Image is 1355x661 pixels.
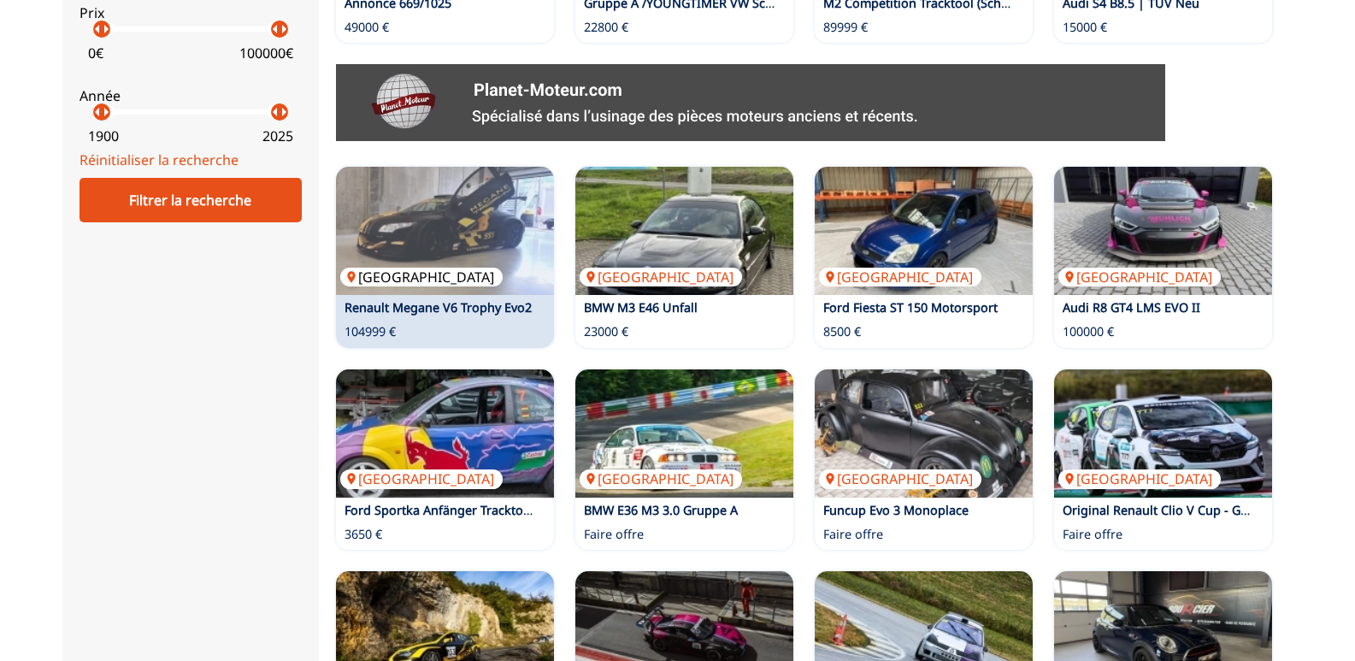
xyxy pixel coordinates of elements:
[1063,526,1122,543] p: Faire offre
[345,299,532,316] a: Renault Megane V6 Trophy Evo2
[96,19,116,39] p: arrow_right
[345,526,382,543] p: 3650 €
[1063,502,1348,518] a: Original Renault Clio V Cup - Gen 2 2024 Race car
[336,369,554,498] img: Ford Sportka Anfänger Tracktool 1.6 95PS
[823,502,969,518] a: Funcup Evo 3 Monoplace
[819,268,981,286] p: [GEOGRAPHIC_DATA]
[815,369,1033,498] a: Funcup Evo 3 Monoplace[GEOGRAPHIC_DATA]
[1054,167,1272,295] a: Audi R8 GT4 LMS EVO II[GEOGRAPHIC_DATA]
[88,44,103,62] p: 0 €
[336,167,554,295] img: Renault Megane V6 Trophy Evo2
[345,502,586,518] a: Ford Sportka Anfänger Tracktool 1.6 95PS
[336,167,554,295] a: Renault Megane V6 Trophy Evo2[GEOGRAPHIC_DATA]
[823,526,883,543] p: Faire offre
[274,19,294,39] p: arrow_right
[580,469,742,488] p: [GEOGRAPHIC_DATA]
[336,369,554,498] a: Ford Sportka Anfänger Tracktool 1.6 95PS[GEOGRAPHIC_DATA]
[340,469,503,488] p: [GEOGRAPHIC_DATA]
[819,469,981,488] p: [GEOGRAPHIC_DATA]
[575,167,793,295] a: BMW M3 E46 Unfall[GEOGRAPHIC_DATA]
[87,19,108,39] p: arrow_left
[274,102,294,122] p: arrow_right
[575,167,793,295] img: BMW M3 E46 Unfall
[580,268,742,286] p: [GEOGRAPHIC_DATA]
[1063,19,1107,36] p: 15000 €
[584,323,628,340] p: 23000 €
[823,19,868,36] p: 89999 €
[80,150,239,169] a: Réinitialiser la recherche
[584,526,644,543] p: Faire offre
[1054,369,1272,498] img: Original Renault Clio V Cup - Gen 2 2024 Race car
[265,19,286,39] p: arrow_left
[1063,323,1114,340] p: 100000 €
[265,102,286,122] p: arrow_left
[262,127,293,145] p: 2025
[1058,268,1221,286] p: [GEOGRAPHIC_DATA]
[823,299,998,316] a: Ford Fiesta ST 150 Motorsport
[575,369,793,498] a: BMW E36 M3 3.0 Gruppe A[GEOGRAPHIC_DATA]
[80,3,302,22] p: Prix
[584,19,628,36] p: 22800 €
[80,86,302,105] p: Année
[340,268,503,286] p: [GEOGRAPHIC_DATA]
[1058,469,1221,488] p: [GEOGRAPHIC_DATA]
[575,369,793,498] img: BMW E36 M3 3.0 Gruppe A
[584,502,738,518] a: BMW E36 M3 3.0 Gruppe A
[584,299,698,316] a: BMW M3 E46 Unfall
[239,44,293,62] p: 100000 €
[823,323,861,340] p: 8500 €
[96,102,116,122] p: arrow_right
[87,102,108,122] p: arrow_left
[88,127,119,145] p: 1900
[80,178,302,222] div: Filtrer la recherche
[815,167,1033,295] a: Ford Fiesta ST 150 Motorsport[GEOGRAPHIC_DATA]
[815,167,1033,295] img: Ford Fiesta ST 150 Motorsport
[345,19,389,36] p: 49000 €
[345,323,396,340] p: 104999 €
[1063,299,1200,316] a: Audi R8 GT4 LMS EVO II
[1054,369,1272,498] a: Original Renault Clio V Cup - Gen 2 2024 Race car[GEOGRAPHIC_DATA]
[1054,167,1272,295] img: Audi R8 GT4 LMS EVO II
[815,369,1033,498] img: Funcup Evo 3 Monoplace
